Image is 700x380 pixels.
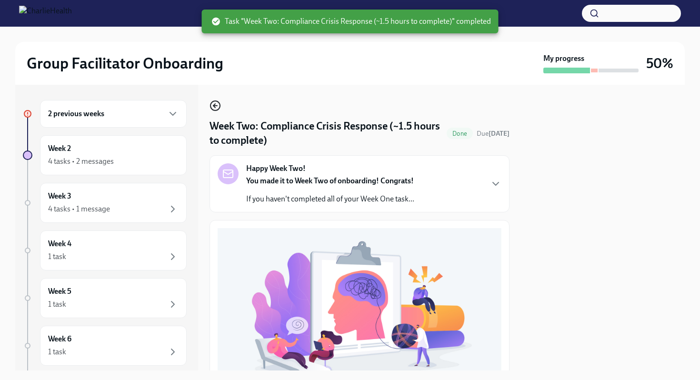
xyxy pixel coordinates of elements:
[48,299,66,310] div: 1 task
[23,183,187,223] a: Week 34 tasks • 1 message
[48,286,71,297] h6: Week 5
[48,109,104,119] h6: 2 previous weeks
[48,239,71,249] h6: Week 4
[489,130,510,138] strong: [DATE]
[48,143,71,154] h6: Week 2
[23,135,187,175] a: Week 24 tasks • 2 messages
[447,130,473,137] span: Done
[543,53,584,64] strong: My progress
[48,347,66,357] div: 1 task
[27,54,223,73] h2: Group Facilitator Onboarding
[246,176,414,185] strong: You made it to Week Two of onboarding! Congrats!
[246,194,414,204] p: If you haven't completed all of your Week One task...
[23,326,187,366] a: Week 61 task
[48,156,114,167] div: 4 tasks • 2 messages
[477,129,510,138] span: August 15th, 2025 09:00
[23,230,187,270] a: Week 41 task
[48,191,71,201] h6: Week 3
[19,6,72,21] img: CharlieHealth
[477,130,510,138] span: Due
[646,55,673,72] h3: 50%
[48,334,71,344] h6: Week 6
[23,278,187,318] a: Week 51 task
[246,163,306,174] strong: Happy Week Two!
[210,119,443,148] h4: Week Two: Compliance Crisis Response (~1.5 hours to complete)
[48,204,110,214] div: 4 tasks • 1 message
[48,251,66,262] div: 1 task
[211,16,491,27] span: Task "Week Two: Compliance Crisis Response (~1.5 hours to complete)" completed
[40,100,187,128] div: 2 previous weeks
